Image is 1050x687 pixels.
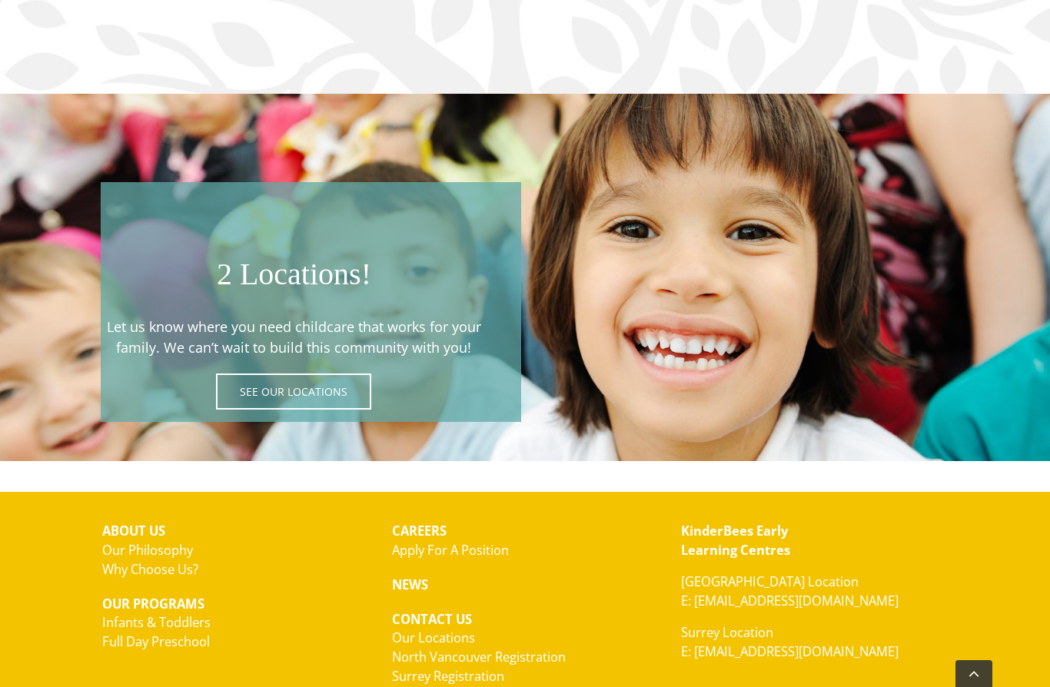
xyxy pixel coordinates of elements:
strong: CAREERS [392,522,447,539]
p: Surrey Location [681,623,948,662]
strong: NEWS [392,576,428,593]
a: Infants & Toddlers [102,613,211,631]
a: Surrey Registration [392,667,504,685]
a: E: [EMAIL_ADDRESS][DOMAIN_NAME] [681,642,899,660]
a: Our Philosophy [102,541,193,559]
a: KinderBees EarlyLearning Centres [681,522,790,559]
a: North Vancouver Registration [392,648,566,665]
a: E: [EMAIL_ADDRESS][DOMAIN_NAME] [681,592,899,609]
strong: CONTACT US [392,610,472,628]
strong: OUR PROGRAMS [102,595,204,612]
a: Our Locations [392,629,475,646]
p: [GEOGRAPHIC_DATA] Location [681,572,948,611]
strong: ABOUT US [102,522,165,539]
a: Full Day Preschool [102,632,210,650]
a: Why Choose Us? [102,560,198,578]
strong: KinderBees Early Learning Centres [681,522,790,559]
a: Apply For A Position [392,541,509,559]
